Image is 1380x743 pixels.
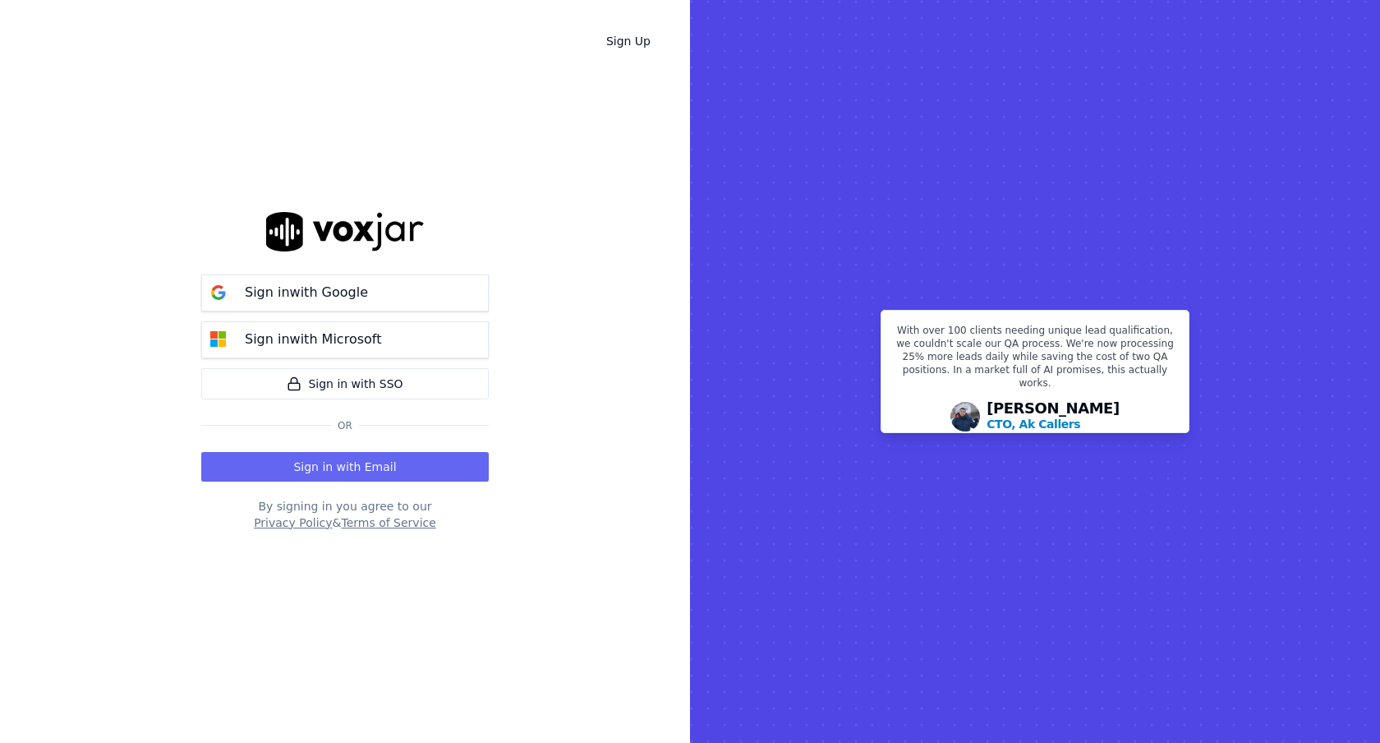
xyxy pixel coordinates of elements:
button: Sign inwith Google [201,275,489,312]
div: By signing in you agree to our & [201,498,489,531]
span: Or [331,419,359,432]
div: [PERSON_NAME] [987,401,1120,432]
img: logo [266,212,424,251]
a: Sign in with SSO [201,368,489,399]
button: Privacy Policy [254,515,332,531]
a: Sign Up [593,26,664,56]
img: Avatar [950,402,980,431]
p: With over 100 clients needing unique lead qualification, we couldn't scale our QA process. We're ... [891,324,1179,396]
p: Sign in with Microsoft [245,330,381,349]
button: Sign in with Email [201,452,489,482]
button: Terms of Service [341,515,435,531]
img: google Sign in button [202,276,235,309]
p: Sign in with Google [245,283,368,302]
button: Sign inwith Microsoft [201,321,489,358]
img: microsoft Sign in button [202,323,235,356]
p: CTO, Ak Callers [987,416,1080,432]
